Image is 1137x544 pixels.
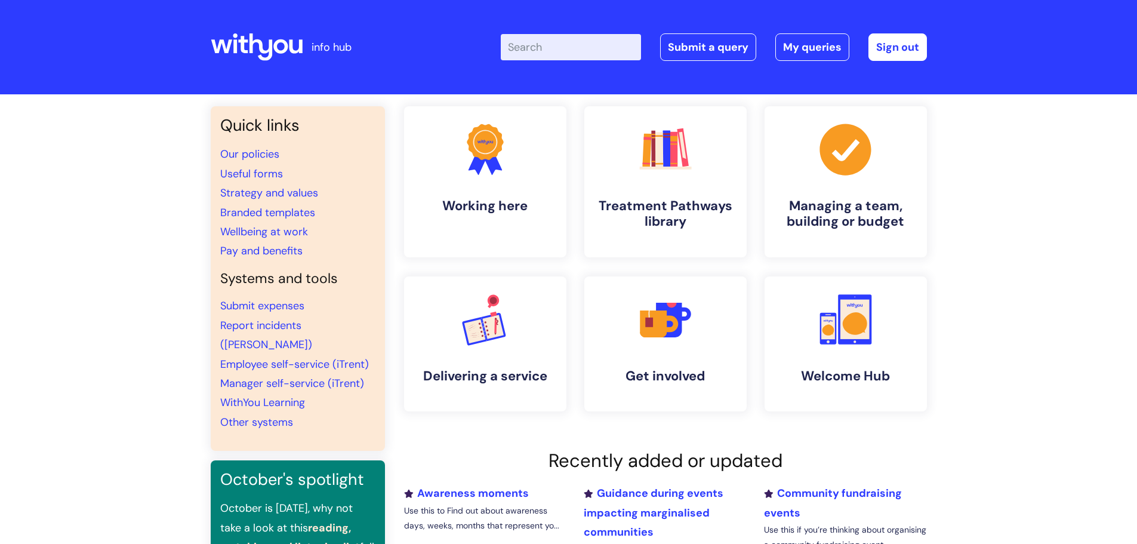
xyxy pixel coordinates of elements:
[594,198,737,230] h4: Treatment Pathways library
[220,395,305,410] a: WithYou Learning
[868,33,927,61] a: Sign out
[594,368,737,384] h4: Get involved
[220,415,293,429] a: Other systems
[584,106,747,257] a: Treatment Pathways library
[220,470,375,489] h3: October's spotlight
[220,271,375,287] h4: Systems and tools
[404,276,566,411] a: Delivering a service
[220,244,303,258] a: Pay and benefits
[584,276,747,411] a: Get involved
[220,116,375,135] h3: Quick links
[220,318,312,352] a: Report incidents ([PERSON_NAME])
[414,198,557,214] h4: Working here
[774,198,917,230] h4: Managing a team, building or budget
[660,33,756,61] a: Submit a query
[765,276,927,411] a: Welcome Hub
[220,167,283,181] a: Useful forms
[220,376,364,391] a: Manager self-service (iTrent)
[404,486,529,500] a: Awareness moments
[501,34,641,60] input: Search
[312,38,352,57] p: info hub
[220,357,369,371] a: Employee self-service (iTrent)
[220,205,315,220] a: Branded templates
[404,450,927,472] h2: Recently added or updated
[220,147,279,161] a: Our policies
[404,503,566,533] p: Use this to Find out about awareness days, weeks, months that represent yo...
[501,33,927,61] div: | -
[414,368,557,384] h4: Delivering a service
[220,225,308,239] a: Wellbeing at work
[775,33,849,61] a: My queries
[220,186,318,200] a: Strategy and values
[404,106,566,257] a: Working here
[764,486,902,520] a: Community fundraising events
[220,299,304,313] a: Submit expenses
[584,486,723,539] a: Guidance during events impacting marginalised communities
[774,368,917,384] h4: Welcome Hub
[765,106,927,257] a: Managing a team, building or budget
